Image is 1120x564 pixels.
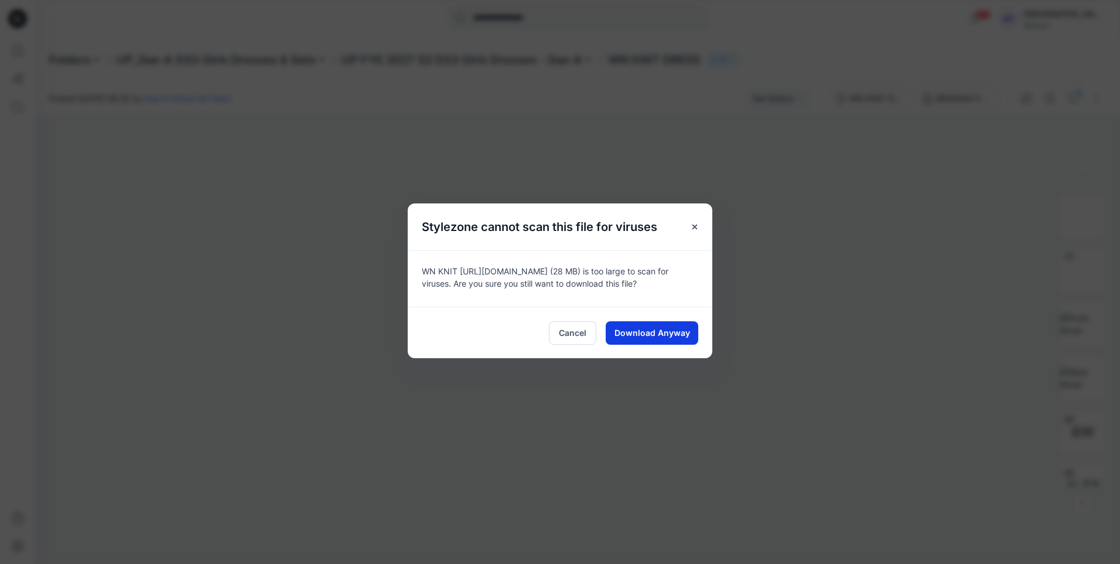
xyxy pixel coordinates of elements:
h5: Stylezone cannot scan this file for viruses [408,203,671,250]
div: WN KNIT [URL][DOMAIN_NAME] (28 MB) is too large to scan for viruses. Are you sure you still want ... [408,250,712,307]
button: Close [684,216,705,237]
span: Download Anyway [614,327,690,339]
button: Cancel [549,321,596,345]
span: Cancel [559,327,586,339]
button: Download Anyway [606,321,698,345]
